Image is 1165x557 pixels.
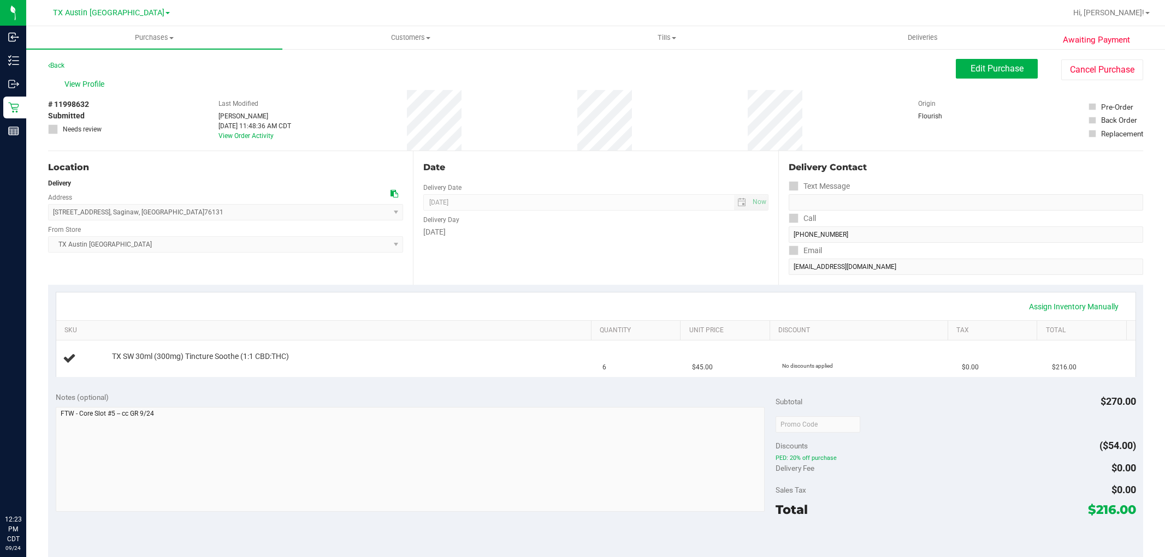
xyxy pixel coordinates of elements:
[918,111,973,121] div: Flourish
[423,215,459,225] label: Delivery Day
[1101,396,1136,407] span: $270.00
[893,33,953,43] span: Deliveries
[63,124,102,134] span: Needs review
[218,111,291,121] div: [PERSON_NAME]
[776,464,814,472] span: Delivery Fee
[48,193,72,202] label: Address
[26,26,282,49] a: Purchases
[1111,484,1136,495] span: $0.00
[8,79,19,89] inline-svg: Outbound
[1061,59,1143,80] button: Cancel Purchase
[64,79,108,90] span: View Profile
[692,362,713,373] span: $45.00
[1063,34,1130,46] span: Awaiting Payment
[423,183,462,193] label: Delivery Date
[600,326,676,335] a: Quantity
[48,225,81,235] label: From Store
[776,502,808,517] span: Total
[789,243,822,259] label: Email
[1101,128,1143,139] div: Replacement
[218,132,274,140] a: View Order Activity
[956,326,1033,335] a: Tax
[789,211,816,226] label: Call
[8,125,19,136] inline-svg: Reports
[776,397,802,406] span: Subtotal
[1101,101,1133,112] div: Pre-Order
[1099,440,1136,451] span: ($54.00)
[789,161,1143,174] div: Delivery Contact
[918,99,936,109] label: Origin
[776,416,860,433] input: Promo Code
[789,194,1143,211] input: Format: (999) 999-9999
[64,326,587,335] a: SKU
[8,102,19,113] inline-svg: Retail
[1101,115,1137,125] div: Back Order
[789,178,850,194] label: Text Message
[48,161,403,174] div: Location
[5,514,21,544] p: 12:23 PM CDT
[539,26,795,49] a: Tills
[776,436,808,456] span: Discounts
[53,8,164,17] span: TX Austin [GEOGRAPHIC_DATA]
[391,188,398,200] div: Copy address to clipboard
[11,470,44,502] iframe: Resource center
[789,226,1143,243] input: Format: (999) 999-9999
[962,362,979,373] span: $0.00
[1111,462,1136,474] span: $0.00
[423,226,768,238] div: [DATE]
[112,351,289,362] span: TX SW 30ml (300mg) Tincture Soothe (1:1 CBD:THC)
[8,32,19,43] inline-svg: Inbound
[1052,362,1077,373] span: $216.00
[218,121,291,131] div: [DATE] 11:48:36 AM CDT
[1073,8,1144,17] span: Hi, [PERSON_NAME]!
[48,179,71,187] strong: Delivery
[48,99,89,110] span: # 11998632
[282,26,539,49] a: Customers
[32,468,45,481] iframe: Resource center unread badge
[218,99,258,109] label: Last Modified
[539,33,794,43] span: Tills
[689,326,766,335] a: Unit Price
[423,161,768,174] div: Date
[956,59,1038,79] button: Edit Purchase
[602,362,606,373] span: 6
[776,454,1136,462] span: PED: 20% off purchase
[776,486,806,494] span: Sales Tax
[56,393,109,402] span: Notes (optional)
[5,544,21,552] p: 09/24
[971,63,1024,74] span: Edit Purchase
[283,33,538,43] span: Customers
[778,326,944,335] a: Discount
[48,62,64,69] a: Back
[8,55,19,66] inline-svg: Inventory
[48,110,85,122] span: Submitted
[795,26,1051,49] a: Deliveries
[1022,297,1126,316] a: Assign Inventory Manually
[1046,326,1122,335] a: Total
[782,363,833,369] span: No discounts applied
[26,33,282,43] span: Purchases
[1088,502,1136,517] span: $216.00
